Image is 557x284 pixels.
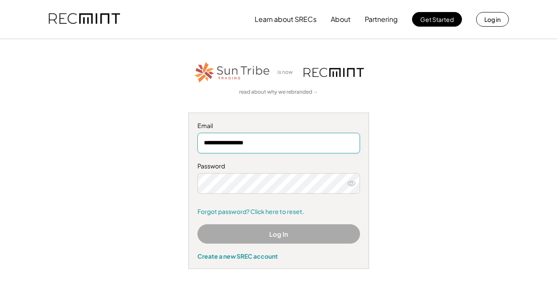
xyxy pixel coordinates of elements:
button: Partnering [365,11,398,28]
button: About [331,11,351,28]
button: Log In [197,224,360,244]
div: Create a new SREC account [197,252,360,260]
div: is now [275,69,299,76]
div: Email [197,122,360,130]
button: Log in [476,12,509,27]
a: read about why we rebranded → [239,89,318,96]
img: recmint-logotype%403x.png [304,68,364,77]
img: recmint-logotype%403x.png [49,5,120,34]
img: STT_Horizontal_Logo%2B-%2BColor.png [194,61,271,84]
a: Forgot password? Click here to reset. [197,208,360,216]
div: Password [197,162,360,171]
button: Get Started [412,12,462,27]
button: Learn about SRECs [255,11,317,28]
